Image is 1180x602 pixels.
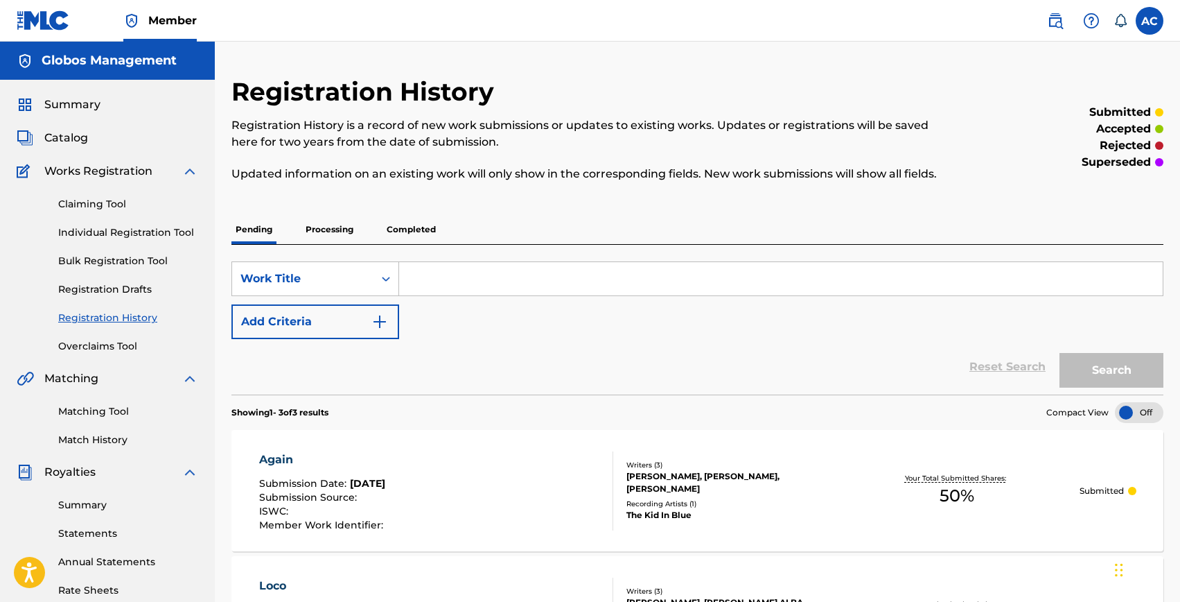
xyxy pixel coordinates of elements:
iframe: Chat Widget [1111,535,1180,602]
div: Notifications [1113,14,1127,28]
form: Search Form [231,261,1163,395]
span: Member [148,12,197,28]
p: Completed [382,215,440,244]
span: Royalties [44,464,96,481]
span: Works Registration [44,163,152,180]
div: [PERSON_NAME], [PERSON_NAME], [PERSON_NAME] [626,470,834,495]
div: Loco [259,578,387,594]
span: Submission Date : [259,477,350,490]
span: Catalog [44,130,88,146]
p: Pending [231,215,276,244]
a: Match History [58,433,198,447]
a: Statements [58,526,198,541]
img: Top Rightsholder [123,12,140,29]
div: Writers ( 3 ) [626,460,834,470]
img: expand [182,163,198,180]
img: Works Registration [17,163,35,180]
a: CatalogCatalog [17,130,88,146]
span: Member Work Identifier : [259,519,387,531]
p: rejected [1100,137,1151,154]
img: Matching [17,370,34,387]
img: Catalog [17,130,33,146]
p: Showing 1 - 3 of 3 results [231,406,328,419]
img: expand [182,370,198,387]
p: Submitted [1080,485,1124,497]
div: Recording Artists ( 1 ) [626,499,834,509]
a: Claiming Tool [58,197,198,212]
div: Writers ( 3 ) [626,586,834,596]
a: Matching Tool [58,404,198,419]
img: Summary [17,96,33,113]
span: 50 % [940,483,974,508]
img: Accounts [17,53,33,69]
a: Registration Drafts [58,282,198,297]
a: Registration History [58,311,198,325]
div: User Menu [1136,7,1163,35]
span: Compact View [1046,406,1109,419]
img: MLC Logo [17,10,70,31]
a: Annual Statements [58,555,198,569]
a: Bulk Registration Tool [58,254,198,268]
p: Updated information on an existing work will only show in the corresponding fields. New work subm... [231,166,949,182]
a: Individual Registration Tool [58,225,198,240]
div: Work Title [240,270,365,287]
p: superseded [1082,154,1151,171]
button: Add Criteria [231,304,399,339]
img: search [1047,12,1064,29]
h5: Globos Management [42,53,177,69]
p: Processing [301,215,358,244]
h2: Registration History [231,76,501,108]
img: expand [182,464,198,481]
a: Summary [58,498,198,513]
p: submitted [1089,104,1151,121]
img: 9d2ae6d4665cec9f34b9.svg [371,313,388,330]
a: SummarySummary [17,96,100,113]
img: Royalties [17,464,33,481]
span: [DATE] [350,477,385,490]
div: Trascina [1115,549,1123,591]
span: Matching [44,370,98,387]
div: Again [259,452,387,468]
span: Summary [44,96,100,113]
a: Rate Sheets [58,583,198,598]
a: Public Search [1041,7,1069,35]
a: Overclaims Tool [58,339,198,354]
img: help [1083,12,1100,29]
a: AgainSubmission Date:[DATE]Submission Source:ISWC:Member Work Identifier:Writers (3)[PERSON_NAME]... [231,430,1163,551]
p: Your Total Submitted Shares: [905,473,1010,483]
div: Help [1077,7,1105,35]
span: ISWC : [259,505,292,517]
p: Registration History is a record of new work submissions or updates to existing works. Updates or... [231,117,949,150]
div: The Kid In Blue [626,509,834,522]
span: Submission Source : [259,491,360,504]
iframe: Resource Center [1141,392,1180,504]
p: accepted [1096,121,1151,137]
div: Widget chat [1111,535,1180,602]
